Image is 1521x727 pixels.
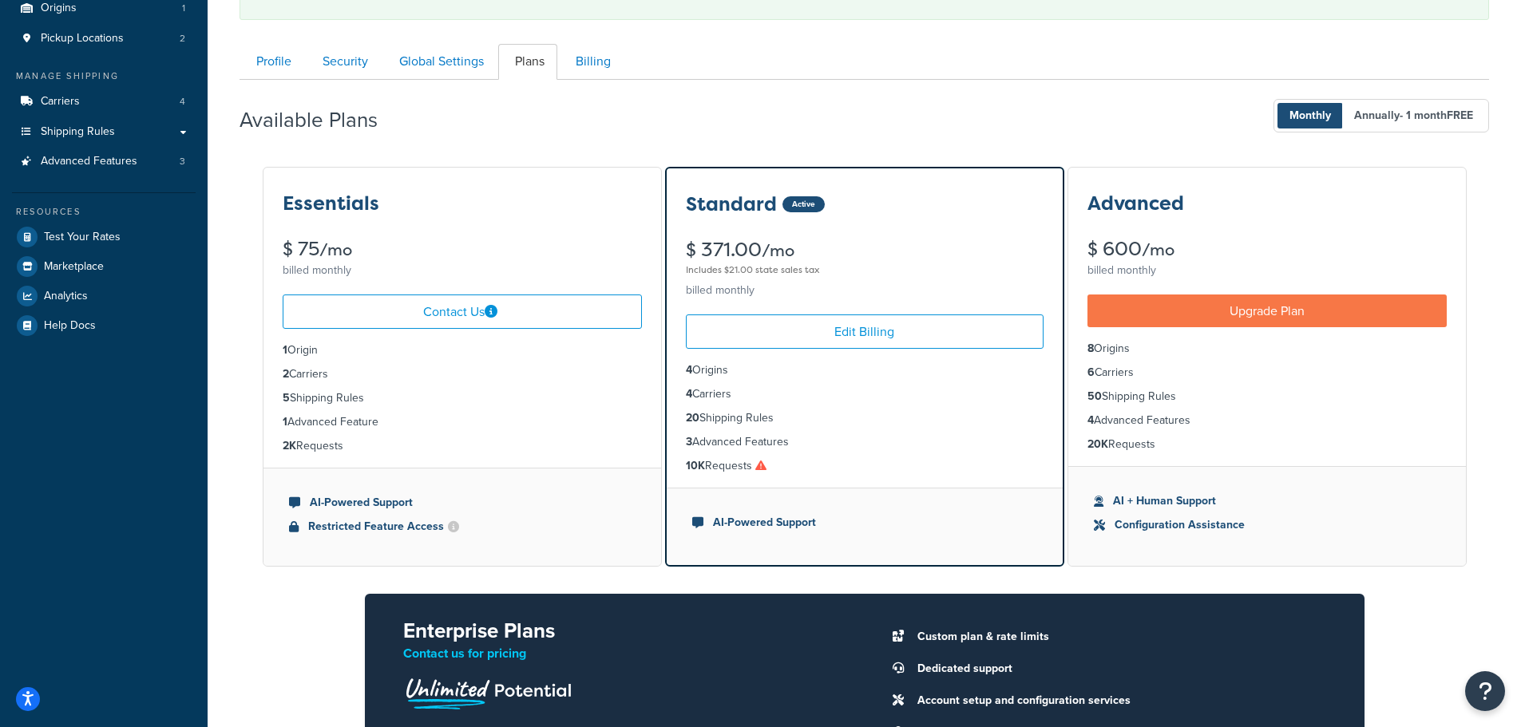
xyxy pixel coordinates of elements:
a: Upgrade Plan [1087,294,1447,327]
a: Help Docs [12,311,196,340]
li: Shipping Rules [686,409,1044,427]
li: Carriers [686,385,1044,403]
div: Includes $21.00 state sales tax [686,260,1044,279]
a: Advanced Features 3 [12,147,196,176]
a: Analytics [12,282,196,310]
a: Pickup Locations 2 [12,24,196,53]
li: AI-Powered Support [289,494,636,512]
strong: 8 [1087,340,1094,357]
li: Advanced Features [686,433,1044,451]
strong: 2K [283,437,296,454]
strong: 20 [686,409,699,426]
span: - 1 month [1400,107,1473,124]
a: Profile [240,44,304,80]
h2: Enterprise Plans [403,619,839,642]
span: Monthly [1277,103,1343,128]
strong: 4 [686,385,692,402]
h3: Standard [686,194,777,215]
li: Account setup and configuration services [909,689,1326,712]
li: Dedicated support [909,658,1326,680]
span: 2 [180,32,185,45]
a: Global Settings [382,44,497,80]
a: Contact Us [283,294,642,329]
a: Billing [559,44,624,80]
a: Edit Billing [686,314,1044,349]
li: Carriers [283,365,642,383]
span: 1 [182,2,185,15]
span: Test Your Rates [44,231,121,244]
li: Carriers [1087,364,1447,381]
small: /mo [762,239,794,262]
li: Advanced Feature [283,413,642,431]
li: Advanced Features [1087,412,1447,429]
h3: Essentials [283,193,379,214]
span: Help Docs [44,319,96,333]
span: Annually [1342,103,1485,128]
li: Origins [686,362,1044,379]
b: FREE [1447,107,1473,124]
span: 4 [180,95,185,109]
small: /mo [319,239,352,261]
li: Custom plan & rate limits [909,626,1326,648]
li: Requests [1087,436,1447,453]
strong: 50 [1087,388,1102,405]
li: Requests [283,437,642,455]
span: Carriers [41,95,80,109]
strong: 1 [283,342,287,358]
a: Carriers 4 [12,87,196,117]
strong: 5 [283,389,290,406]
div: billed monthly [1087,259,1447,282]
a: Marketplace [12,252,196,281]
strong: 4 [1087,412,1094,429]
div: Manage Shipping [12,69,196,83]
strong: 6 [1087,364,1095,381]
div: $ 371.00 [686,240,1044,279]
li: Configuration Assistance [1094,516,1440,534]
li: Advanced Features [12,147,196,176]
span: Marketplace [44,260,104,274]
strong: 3 [686,433,692,450]
span: Shipping Rules [41,125,115,139]
button: Open Resource Center [1465,671,1505,711]
h2: Available Plans [240,109,402,132]
li: Shipping Rules [283,389,642,407]
span: 3 [180,155,185,168]
small: /mo [1142,239,1174,261]
a: Shipping Rules [12,117,196,147]
li: AI + Human Support [1094,492,1440,510]
strong: 2 [283,365,289,382]
strong: 1 [283,413,287,430]
div: Active [782,196,825,212]
li: Shipping Rules [1087,388,1447,405]
div: $ 75 [283,239,642,259]
strong: 10K [686,457,705,474]
div: Resources [12,205,196,219]
li: Requests [686,457,1044,475]
a: Plans [498,44,557,80]
a: Test Your Rates [12,223,196,251]
span: Analytics [44,290,88,303]
li: Pickup Locations [12,24,196,53]
div: $ 600 [1087,239,1447,259]
img: Unlimited Potential [403,673,572,709]
strong: 4 [686,362,692,378]
li: Origins [1087,340,1447,358]
li: AI-Powered Support [692,514,1037,531]
a: Security [306,44,381,80]
span: Origins [41,2,77,15]
li: Origin [283,342,642,359]
li: Restricted Feature Access [289,518,636,535]
button: Monthly Annually- 1 monthFREE [1273,99,1489,132]
strong: 20K [1087,436,1108,452]
span: Pickup Locations [41,32,124,45]
h3: Advanced [1087,193,1184,214]
p: Contact us for pricing [403,642,839,665]
div: billed monthly [686,279,1044,302]
li: Carriers [12,87,196,117]
span: Advanced Features [41,155,137,168]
